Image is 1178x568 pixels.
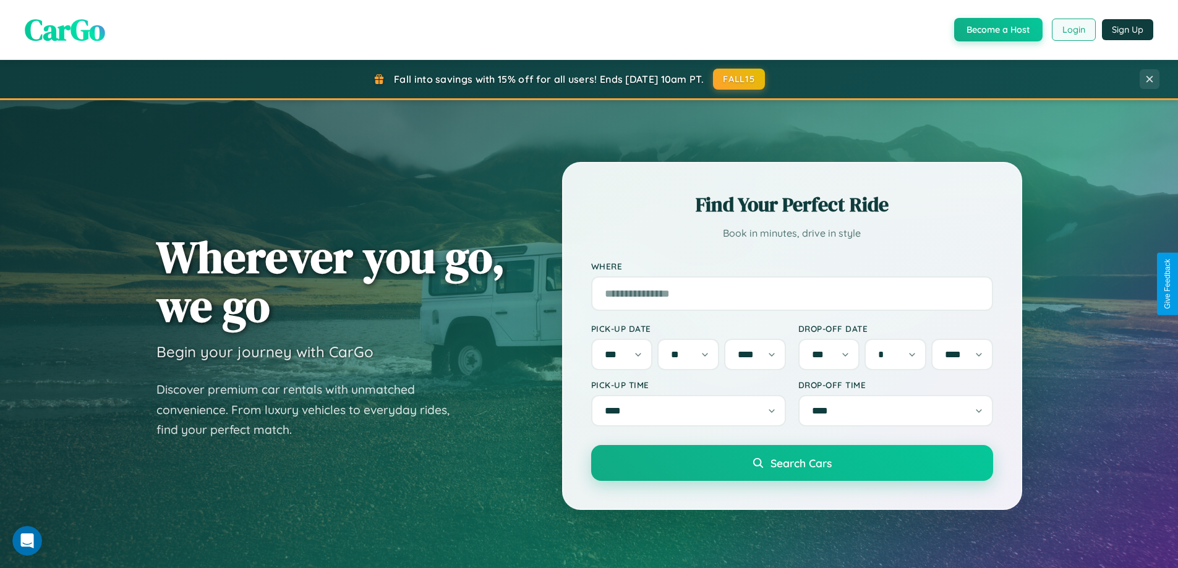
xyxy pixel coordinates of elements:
span: CarGo [25,9,105,50]
label: Pick-up Time [591,379,786,390]
h1: Wherever you go, we go [156,232,505,330]
button: Search Cars [591,445,993,481]
span: Fall into savings with 15% off for all users! Ends [DATE] 10am PT. [394,73,704,85]
label: Where [591,261,993,271]
p: Discover premium car rentals with unmatched convenience. From luxury vehicles to everyday rides, ... [156,379,466,440]
h2: Find Your Perfect Ride [591,191,993,218]
label: Drop-off Date [798,323,993,334]
button: FALL15 [713,69,765,90]
button: Login [1052,19,1096,41]
button: Sign Up [1102,19,1153,40]
label: Pick-up Date [591,323,786,334]
iframe: Intercom live chat [12,526,42,556]
p: Book in minutes, drive in style [591,224,993,242]
h3: Begin your journey with CarGo [156,342,373,361]
label: Drop-off Time [798,379,993,390]
span: Search Cars [770,456,832,470]
button: Become a Host [954,18,1043,41]
div: Give Feedback [1163,259,1172,309]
